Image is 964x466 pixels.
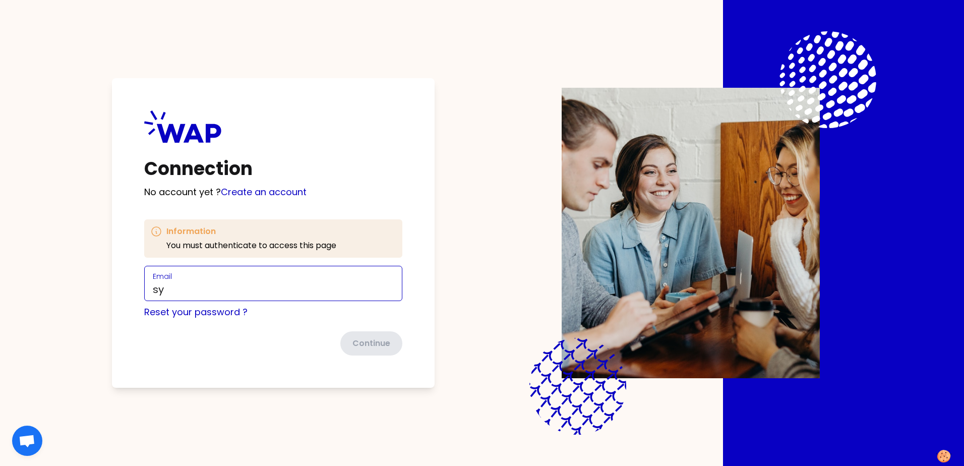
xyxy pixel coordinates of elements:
p: You must authenticate to access this page [166,240,336,252]
div: Open chat [12,426,42,456]
label: Email [153,271,172,281]
button: Continue [340,331,402,356]
h1: Connection [144,159,402,179]
a: Reset your password ? [144,306,248,318]
a: Create an account [221,186,307,198]
h3: Information [166,225,336,238]
img: Description [562,88,820,378]
p: No account yet ? [144,185,402,199]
